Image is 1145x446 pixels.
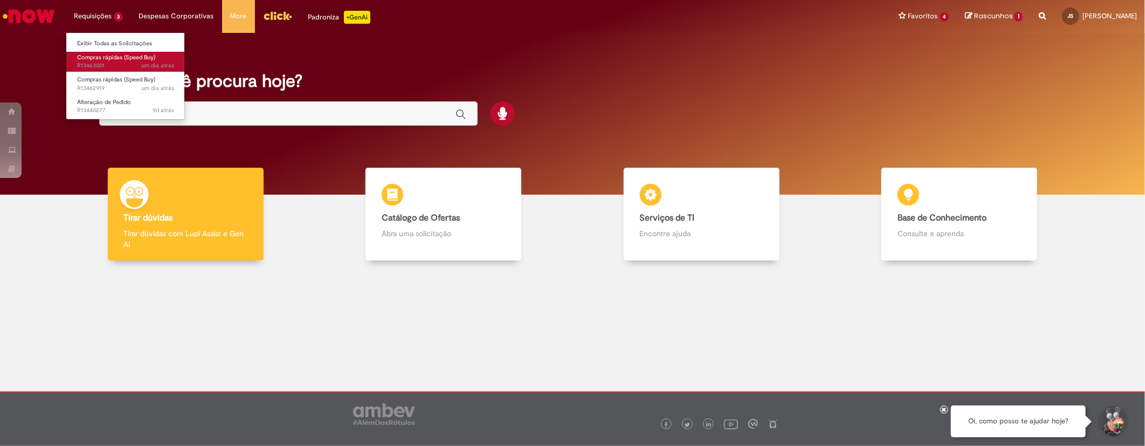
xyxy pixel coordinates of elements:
b: Tirar dúvidas [124,212,173,223]
ul: Requisições [66,32,185,120]
img: logo_footer_workplace.png [748,419,758,429]
h2: O que você procura hoje? [99,72,1046,91]
span: Alteração de Pedido [77,98,131,106]
span: R13440277 [77,106,174,115]
a: Catálogo de Ofertas Abra uma solicitação [315,168,573,261]
div: Padroniza [308,11,370,24]
p: +GenAi [344,11,370,24]
img: logo_footer_ambev_rotulo_gray.png [353,403,415,425]
a: Tirar dúvidas Tirar dúvidas com Lupi Assist e Gen Ai [57,168,315,261]
img: logo_footer_twitter.png [685,422,690,428]
a: Aberto R13463001 : Compras rápidas (Speed Buy) [66,52,185,72]
span: [PERSON_NAME] [1082,11,1137,20]
a: Base de Conhecimento Consulte e aprenda [831,168,1089,261]
span: Favoritos [908,11,938,22]
span: Compras rápidas (Speed Buy) [77,76,155,84]
button: Iniciar Conversa de Suporte [1096,406,1129,438]
span: um dia atrás [141,61,174,70]
time: 29/08/2025 15:11:51 [141,84,174,92]
a: Aberto R13462919 : Compras rápidas (Speed Buy) [66,74,185,94]
span: Despesas Corporativas [139,11,214,22]
img: logo_footer_linkedin.png [706,422,712,428]
b: Catálogo de Ofertas [382,212,460,223]
span: Requisições [74,11,112,22]
b: Serviços de TI [640,212,695,223]
span: 9d atrás [153,106,174,114]
img: logo_footer_facebook.png [664,422,669,428]
span: R13463001 [77,61,174,70]
span: Compras rápidas (Speed Buy) [77,53,155,61]
span: Rascunhos [974,11,1013,21]
span: 3 [114,12,123,22]
img: click_logo_yellow_360x200.png [263,8,292,24]
a: Serviços de TI Encontre ajuda [572,168,831,261]
div: Oi, como posso te ajudar hoje? [951,406,1086,437]
span: R13462919 [77,84,174,93]
a: Exibir Todas as Solicitações [66,38,185,50]
span: 1 [1015,12,1023,22]
p: Tirar dúvidas com Lupi Assist e Gen Ai [124,228,247,250]
a: Aberto R13440277 : Alteração de Pedido [66,97,185,116]
img: logo_footer_youtube.png [724,417,738,431]
p: Abra uma solicitação [382,228,505,239]
p: Consulte e aprenda [898,228,1021,239]
b: Base de Conhecimento [898,212,987,223]
img: logo_footer_naosei.png [768,419,778,429]
span: More [230,11,247,22]
img: ServiceNow [1,5,57,27]
span: JS [1068,12,1074,19]
a: Rascunhos [965,11,1023,22]
time: 22/08/2025 14:52:30 [153,106,174,114]
span: 4 [940,12,949,22]
p: Encontre ajuda [640,228,763,239]
span: um dia atrás [141,84,174,92]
